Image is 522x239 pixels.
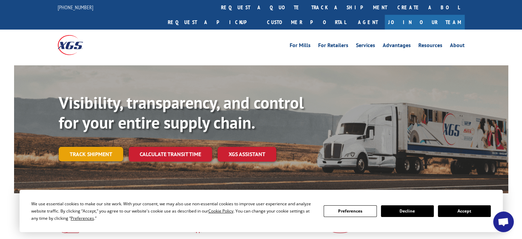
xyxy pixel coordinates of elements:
[381,205,434,217] button: Decline
[383,43,411,50] a: Advantages
[324,205,376,217] button: Preferences
[493,211,514,232] a: Open chat
[218,147,276,162] a: XGS ASSISTANT
[318,43,348,50] a: For Retailers
[208,208,233,214] span: Cookie Policy
[418,43,442,50] a: Resources
[262,15,351,30] a: Customer Portal
[450,43,465,50] a: About
[356,43,375,50] a: Services
[58,4,93,11] a: [PHONE_NUMBER]
[31,200,315,222] div: We use essential cookies to make our site work. With your consent, we may also use non-essential ...
[71,215,94,221] span: Preferences
[163,15,262,30] a: Request a pickup
[438,205,491,217] button: Accept
[59,92,304,133] b: Visibility, transparency, and control for your entire supply chain.
[385,15,465,30] a: Join Our Team
[20,190,503,232] div: Cookie Consent Prompt
[59,147,123,161] a: Track shipment
[129,147,212,162] a: Calculate transit time
[351,15,385,30] a: Agent
[290,43,311,50] a: For Mills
